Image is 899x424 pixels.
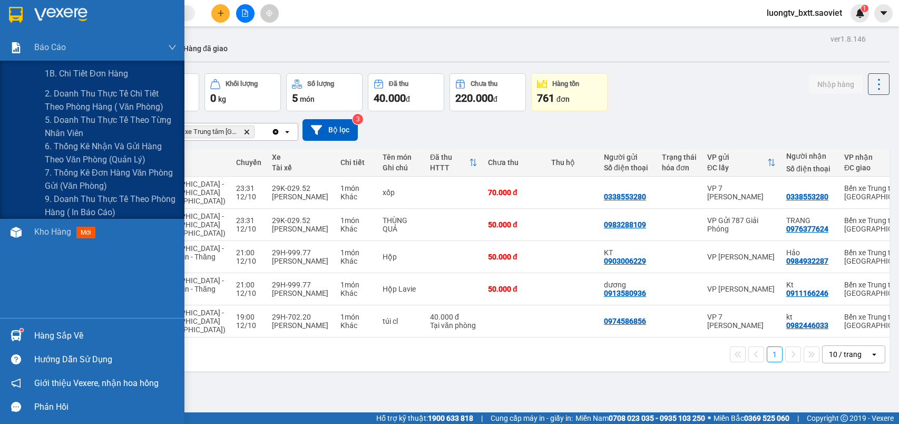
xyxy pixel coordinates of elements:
[272,225,330,233] div: [PERSON_NAME]
[226,80,258,88] div: Khối lượng
[286,73,363,111] button: Số lượng5món
[340,158,372,167] div: Chi tiết
[430,153,469,161] div: Đã thu
[537,92,554,104] span: 761
[707,313,776,330] div: VP 7 [PERSON_NAME]
[167,126,255,138] span: Bến xe Trung tâm Lào Cai, close by backspace
[879,8,888,18] span: caret-down
[204,73,281,111] button: Khối lượng0kg
[383,216,419,233] div: THÙNG QUẢ
[604,163,651,172] div: Số điện thoại
[300,95,315,103] span: món
[45,192,177,219] span: 9. Doanh thu thực tế theo phòng hàng ( in báo cáo)
[604,281,651,289] div: dương
[11,402,21,412] span: message
[797,412,799,424] span: |
[45,140,177,166] span: 6. Thống kê nhận và gửi hàng theo văn phòng (quản lý)
[236,184,261,192] div: 23:31
[425,149,483,177] th: Toggle SortBy
[236,158,261,167] div: Chuyến
[34,352,177,368] div: Hướng dẫn sử dụng
[786,321,828,330] div: 0982446033
[786,289,828,297] div: 0911166246
[340,289,372,297] div: Khác
[389,80,408,88] div: Đã thu
[707,153,767,161] div: VP gửi
[272,321,330,330] div: [PERSON_NAME]
[604,153,651,161] div: Người gửi
[340,184,372,192] div: 1 món
[236,225,261,233] div: 12/10
[604,317,646,325] div: 0974586856
[236,192,261,201] div: 12/10
[662,163,697,172] div: hóa đơn
[20,329,23,332] sup: 1
[707,253,776,261] div: VP [PERSON_NAME]
[786,281,834,289] div: Kt
[272,313,330,321] div: 29H-702.20
[767,346,783,362] button: 1
[210,92,216,104] span: 0
[340,225,372,233] div: Khác
[340,257,372,265] div: Khác
[272,163,330,172] div: Tài xế
[786,225,828,233] div: 0976377624
[302,119,358,141] button: Bộ lọc
[786,313,834,321] div: kt
[471,80,497,88] div: Chưa thu
[604,289,646,297] div: 0913580936
[175,36,236,61] button: Hàng đã giao
[236,321,261,330] div: 12/10
[149,276,224,302] span: [GEOGRAPHIC_DATA] - Sapa (Cabin - Thăng Long)
[786,165,834,173] div: Số điện thoại
[786,216,834,225] div: TRANG
[149,212,226,237] span: [GEOGRAPHIC_DATA] - [GEOGRAPHIC_DATA] ([GEOGRAPHIC_DATA])
[34,328,177,344] div: Hàng sắp về
[168,43,177,52] span: down
[340,216,372,225] div: 1 món
[218,95,226,103] span: kg
[149,309,226,334] span: [GEOGRAPHIC_DATA] - [GEOGRAPHIC_DATA] ([GEOGRAPHIC_DATA])
[272,216,330,225] div: 29K-029.52
[266,9,273,17] span: aim
[368,73,444,111] button: Đã thu40.000đ
[149,180,226,205] span: [GEOGRAPHIC_DATA] - [GEOGRAPHIC_DATA] ([GEOGRAPHIC_DATA])
[786,257,828,265] div: 0984932287
[45,166,177,192] span: 7. Thống kê đơn hàng văn phòng gửi (văn phòng)
[708,416,711,420] span: ⚪️
[604,192,646,201] div: 0338553280
[257,127,258,137] input: Selected Bến xe Trung tâm Lào Cai.
[241,9,249,17] span: file-add
[829,349,862,360] div: 10 / trang
[11,42,22,53] img: solution-icon
[488,253,541,261] div: 50.000 đ
[488,188,541,197] div: 70.000 đ
[217,9,224,17] span: plus
[76,227,95,238] span: mới
[45,113,177,140] span: 5. Doanh thu thực tế theo từng nhân viên
[34,399,177,415] div: Phản hồi
[236,281,261,289] div: 21:00
[236,4,255,23] button: file-add
[353,114,363,124] sup: 3
[271,128,280,136] svg: Clear all
[707,216,776,233] div: VP Gửi 787 Giải Phóng
[307,80,334,88] div: Số lượng
[374,92,406,104] span: 40.000
[488,158,541,167] div: Chưa thu
[272,248,330,257] div: 29H-999.77
[575,412,705,424] span: Miền Nam
[243,129,250,135] svg: Delete
[383,153,419,161] div: Tên món
[11,330,22,341] img: warehouse-icon
[786,192,828,201] div: 0338553280
[149,158,226,167] div: Tuyến
[34,227,71,237] span: Kho hàng
[428,414,473,422] strong: 1900 633 818
[383,163,419,172] div: Ghi chú
[430,163,469,172] div: HTTT
[340,313,372,321] div: 1 món
[383,285,419,293] div: Hộp Lavie
[272,184,330,192] div: 29K-029.52
[455,92,493,104] span: 220.000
